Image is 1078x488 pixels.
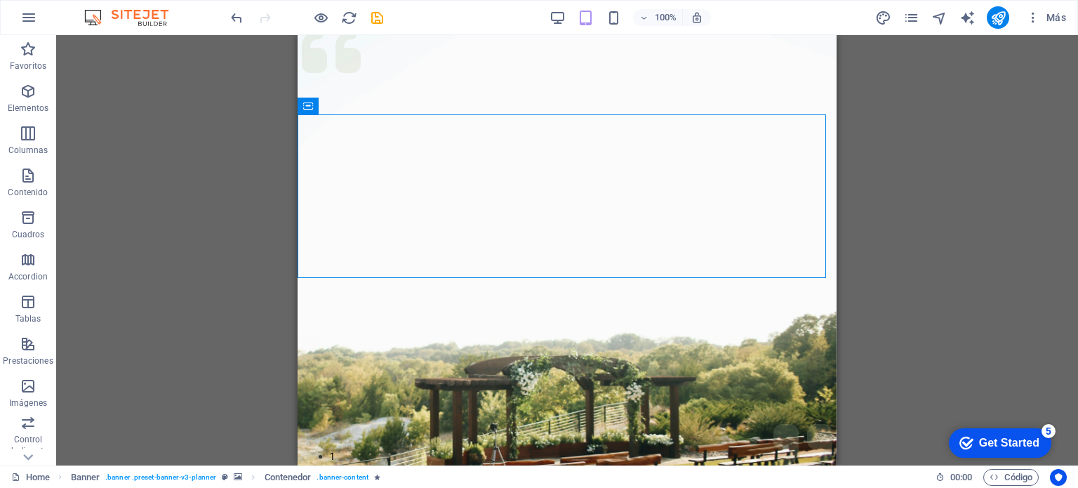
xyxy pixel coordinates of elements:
[903,9,919,26] button: pages
[959,9,976,26] button: text_generator
[374,473,380,481] i: El elemento contiene una animación
[368,9,385,26] button: save
[41,15,102,28] div: Get Started
[1026,11,1066,25] span: Más
[222,473,228,481] i: Este elemento es un preajuste personalizable
[959,10,976,26] i: AI Writer
[990,10,1006,26] i: Publicar
[903,10,919,26] i: Páginas (Ctrl+Alt+S)
[8,271,48,282] p: Accordion
[990,469,1032,486] span: Código
[105,469,216,486] span: . banner .preset-banner-v3-planner
[9,397,47,409] p: Imágenes
[874,9,891,26] button: design
[369,10,385,26] i: Guardar (Ctrl+S)
[987,6,1009,29] button: publish
[654,9,677,26] h6: 100%
[3,355,53,367] p: Prestaciones
[931,9,947,26] button: navigator
[10,60,46,72] p: Favoritos
[931,10,947,26] i: Navegador
[1050,469,1067,486] button: Usercentrics
[71,469,100,486] span: Haz clic para seleccionar y doble clic para editar
[341,10,357,26] i: Volver a cargar página
[12,229,45,240] p: Cuadros
[8,187,48,198] p: Contenido
[983,469,1039,486] button: Código
[960,472,962,482] span: :
[312,9,329,26] button: Haz clic para salir del modo de previsualización y seguir editando
[229,10,245,26] i: Deshacer: Editar cabecera (Ctrl+Z)
[936,469,973,486] h6: Tiempo de la sesión
[633,9,683,26] button: 100%
[11,469,50,486] a: Haz clic para cancelar la selección y doble clic para abrir páginas
[71,469,380,486] nav: breadcrumb
[228,9,245,26] button: undo
[15,313,41,324] p: Tablas
[104,3,118,17] div: 5
[950,469,972,486] span: 00 00
[234,473,242,481] i: Este elemento contiene un fondo
[875,10,891,26] i: Diseño (Ctrl+Alt+Y)
[340,9,357,26] button: reload
[265,469,312,486] span: Haz clic para seleccionar y doble clic para editar
[8,145,48,156] p: Columnas
[691,11,703,24] i: Al redimensionar, ajustar el nivel de zoom automáticamente para ajustarse al dispositivo elegido.
[8,103,48,114] p: Elementos
[317,469,368,486] span: . banner-content
[1020,6,1072,29] button: Más
[81,9,186,26] img: Editor Logo
[11,7,114,37] div: Get Started 5 items remaining, 0% complete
